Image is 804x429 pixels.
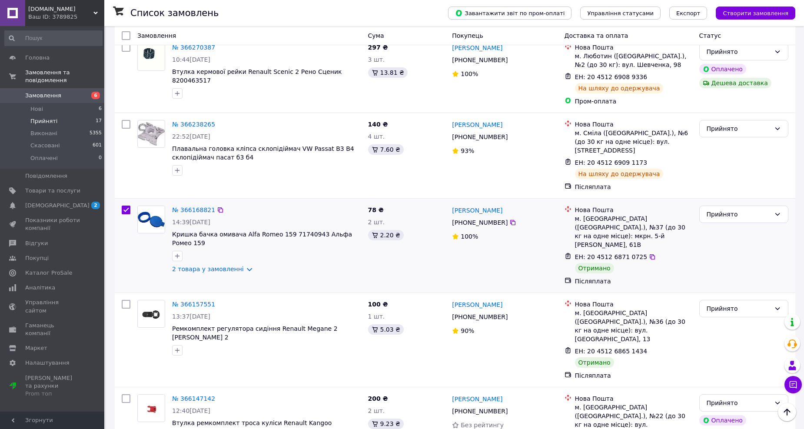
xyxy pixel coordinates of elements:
span: Завантажити звіт по пром-оплаті [455,9,565,17]
div: Оплачено [699,64,746,74]
h1: Список замовлень [130,8,219,18]
span: Відгуки [25,239,48,247]
span: Каталог ProSale [25,269,72,277]
span: Головна [25,54,50,62]
div: [PHONE_NUMBER] [450,311,509,323]
span: 100% [461,70,478,77]
span: ЕН: 20 4512 6871 0725 [575,253,648,260]
div: [PHONE_NUMBER] [450,405,509,417]
span: Налаштування [25,359,70,367]
span: Експорт [676,10,701,17]
a: [PERSON_NAME] [452,43,502,52]
span: Покупці [25,254,49,262]
a: № 366270387 [172,44,215,51]
span: Кришка бачка омивача Alfa Romeo 159 71740943 Альфа Ромео 159 [172,231,352,246]
span: 4 шт. [368,133,385,140]
div: Prom топ [25,390,80,398]
div: Пром-оплата [575,97,692,106]
span: 13:37[DATE] [172,313,210,320]
span: Виконані [30,130,57,137]
div: 7.60 ₴ [368,144,404,155]
div: 5.03 ₴ [368,324,404,335]
span: 200 ₴ [368,395,388,402]
div: [PHONE_NUMBER] [450,131,509,143]
div: На шляху до одержувача [575,169,664,179]
span: 6 [91,92,100,99]
span: Нові [30,105,43,113]
div: м. [GEOGRAPHIC_DATA] ([GEOGRAPHIC_DATA].), №36 (до 30 кг на одне місце): вул. [GEOGRAPHIC_DATA], 13 [575,309,692,343]
div: м. [GEOGRAPHIC_DATA] ([GEOGRAPHIC_DATA].), №37 (до 30 кг на одне місце): мкрн. 5-й [PERSON_NAME],... [575,214,692,249]
div: м. Сміла ([GEOGRAPHIC_DATA].), №6 (до 30 кг на одне місце): вул. [STREET_ADDRESS] [575,129,692,155]
img: Фото товару [138,43,165,70]
span: Доставка та оплата [565,32,628,39]
div: Прийнято [707,47,771,57]
span: Управління статусами [587,10,654,17]
div: Післяплата [575,183,692,191]
a: Фото товару [137,43,165,71]
span: ЕН: 20 4512 6908 9336 [575,73,648,80]
button: Наверх [778,403,796,421]
div: Прийнято [707,210,771,219]
span: Втулка кермової рейки Renault Scenic 2 Рено Сценик 8200463517 [172,68,342,84]
input: Пошук [4,30,103,46]
div: Прийнято [707,304,771,313]
span: Повідомлення [25,172,67,180]
a: [PERSON_NAME] [452,395,502,403]
span: 6 [99,105,102,113]
a: [PERSON_NAME] [452,120,502,129]
a: Фото товару [137,300,165,328]
button: Завантажити звіт по пром-оплаті [448,7,571,20]
span: [PERSON_NAME] та рахунки [25,374,80,398]
span: 140 ₴ [368,121,388,128]
div: 9.23 ₴ [368,419,404,429]
a: [PERSON_NAME] [452,206,502,215]
span: 2 шт. [368,219,385,226]
div: Прийнято [707,124,771,133]
div: Нова Пошта [575,300,692,309]
a: № 366168821 [172,206,215,213]
span: Створити замовлення [723,10,788,17]
div: Отримано [575,263,614,273]
span: 12:40[DATE] [172,407,210,414]
a: Ремкомплект регулятора сидіння Renault Megane 2 [PERSON_NAME] 2 [172,325,338,341]
div: Прийнято [707,398,771,408]
span: Аналітика [25,284,55,292]
span: Товари та послуги [25,187,80,195]
span: ЕН: 20 4512 6909 1173 [575,159,648,166]
div: [PHONE_NUMBER] [450,54,509,66]
img: Фото товару [138,122,165,145]
div: На шляху до одержувача [575,83,664,93]
button: Створити замовлення [716,7,795,20]
a: Фото товару [137,120,165,148]
span: Гаманець компанії [25,322,80,337]
div: Нова Пошта [575,394,692,403]
div: Нова Пошта [575,206,692,214]
span: [DEMOGRAPHIC_DATA] [25,202,90,210]
span: Статус [699,32,721,39]
span: 17 [96,117,102,125]
div: Післяплата [575,371,692,380]
a: [PERSON_NAME] [452,300,502,309]
span: 2 [91,202,100,209]
span: Cума [368,32,384,39]
span: 14:39[DATE] [172,219,210,226]
a: Плавальна головка кліпса склопідіймач VW Passat B3 B4 склопідіймач пасат б3 б4 [172,145,354,161]
span: 2 шт. [368,407,385,414]
span: Замовлення та повідомлення [25,69,104,84]
div: Оплачено [699,415,746,426]
div: [PHONE_NUMBER] [450,216,509,229]
span: 93% [461,147,474,154]
span: 90% [461,327,474,334]
span: ЕН: 20 4512 6865 1434 [575,348,648,355]
div: 13.81 ₴ [368,67,408,78]
span: 10:44[DATE] [172,56,210,63]
a: № 366238265 [172,121,215,128]
button: Чат з покупцем [784,376,802,393]
a: Створити замовлення [707,9,795,16]
div: м. Люботин ([GEOGRAPHIC_DATA].), №2 (до 30 кг): вул. Шевченка, 98 [575,52,692,69]
button: Експорт [669,7,708,20]
a: № 366147142 [172,395,215,402]
a: Фото товару [137,206,165,233]
span: Без рейтингу [461,422,504,429]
